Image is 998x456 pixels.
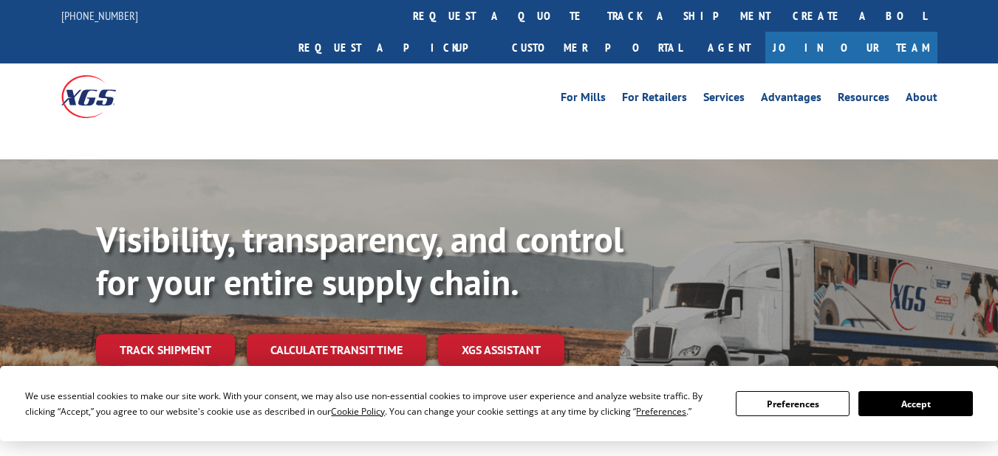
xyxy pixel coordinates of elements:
[838,91,889,108] a: Resources
[736,391,850,416] button: Preferences
[331,405,385,418] span: Cookie Policy
[561,91,606,108] a: For Mills
[25,388,718,419] div: We use essential cookies to make our site work. With your consent, we may also use non-essential ...
[438,334,564,366] a: XGS ASSISTANT
[287,32,501,63] a: Request a pickup
[703,91,745,108] a: Services
[693,32,765,63] a: Agent
[96,216,623,305] b: Visibility, transparency, and control for your entire supply chain.
[501,32,693,63] a: Customer Portal
[761,91,821,108] a: Advantages
[858,391,972,416] button: Accept
[906,91,937,108] a: About
[96,334,235,365] a: Track shipment
[61,8,138,23] a: [PHONE_NUMBER]
[622,91,687,108] a: For Retailers
[247,334,426,366] a: Calculate transit time
[636,405,686,418] span: Preferences
[765,32,937,63] a: Join Our Team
